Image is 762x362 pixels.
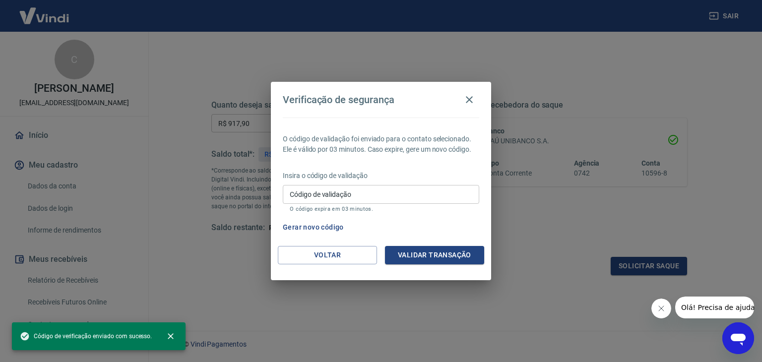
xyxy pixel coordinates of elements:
[722,322,754,354] iframe: Botão para abrir a janela de mensagens
[283,94,394,106] h4: Verificação de segurança
[675,297,754,318] iframe: Mensagem da empresa
[283,134,479,155] p: O código de validação foi enviado para o contato selecionado. Ele é válido por 03 minutos. Caso e...
[651,299,671,318] iframe: Fechar mensagem
[20,331,152,341] span: Código de verificação enviado com sucesso.
[6,7,83,15] span: Olá! Precisa de ajuda?
[385,246,484,264] button: Validar transação
[278,246,377,264] button: Voltar
[283,171,479,181] p: Insira o código de validação
[160,325,182,347] button: close
[290,206,472,212] p: O código expira em 03 minutos.
[279,218,348,237] button: Gerar novo código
